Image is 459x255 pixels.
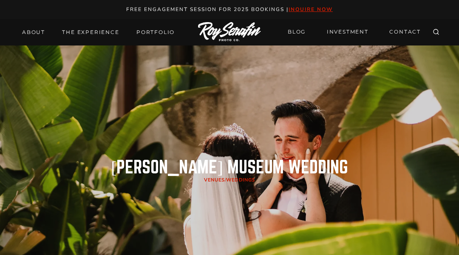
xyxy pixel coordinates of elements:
[131,26,180,38] a: Portfolio
[17,26,180,38] nav: Primary Navigation
[204,177,255,183] span: /
[322,25,374,40] a: INVESTMENT
[57,26,124,38] a: THE EXPERIENCE
[283,25,311,40] a: BLOG
[17,26,50,38] a: About
[283,25,426,40] nav: Secondary Navigation
[111,159,348,176] h1: [PERSON_NAME] Museum Wedding
[384,25,426,40] a: CONTACT
[198,22,261,42] img: Logo of Roy Serafin Photo Co., featuring stylized text in white on a light background, representi...
[9,5,450,14] p: Free engagement session for 2025 Bookings |
[204,177,224,183] a: Venues
[226,177,255,183] a: Weddings
[430,26,442,38] button: View Search Form
[289,6,333,13] a: inquire now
